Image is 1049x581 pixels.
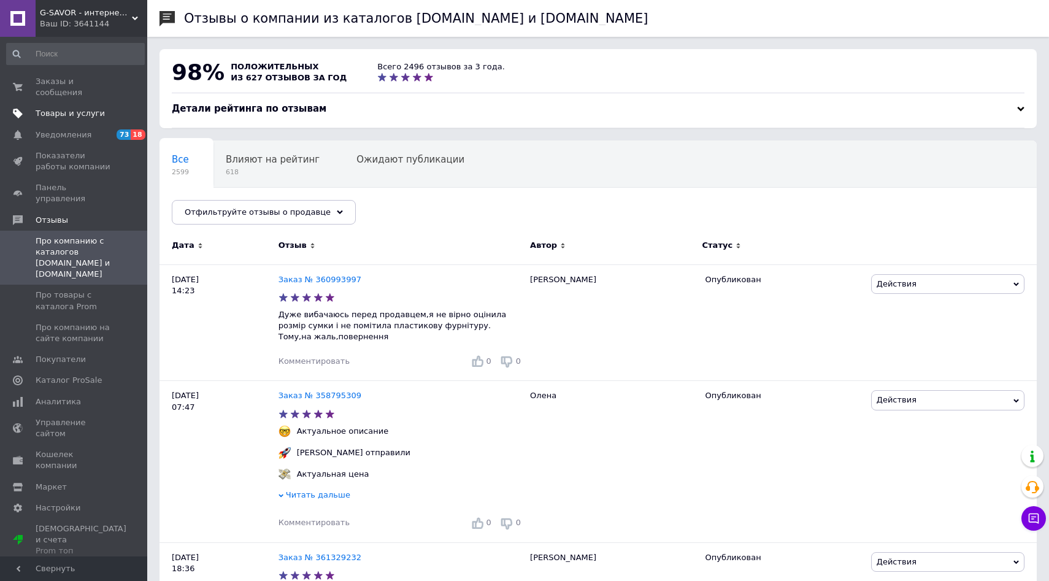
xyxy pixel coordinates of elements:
div: [PERSON_NAME] [524,264,699,381]
span: Отзыв [279,240,307,251]
h1: Отзывы о компании из каталогов [DOMAIN_NAME] и [DOMAIN_NAME] [184,11,648,26]
span: Аналитика [36,396,81,407]
span: Каталог ProSale [36,375,102,386]
span: Действия [877,279,916,288]
span: Опубликованы без комме... [172,201,305,212]
span: Про компанию с каталогов [DOMAIN_NAME] и [DOMAIN_NAME] [36,236,113,280]
div: Актуальная цена [294,469,372,480]
span: Про товары с каталога Prom [36,290,113,312]
input: Поиск [6,43,145,65]
span: Кошелек компании [36,449,113,471]
span: [DEMOGRAPHIC_DATA] и счета [36,523,126,557]
span: 18 [131,129,145,140]
span: Отзывы [36,215,68,226]
span: Маркет [36,482,67,493]
span: Действия [877,395,916,404]
span: Детали рейтинга по отзывам [172,103,326,114]
div: Детали рейтинга по отзывам [172,102,1024,115]
span: Про компанию на сайте компании [36,322,113,344]
span: положительных [231,62,318,71]
span: Покупатели [36,354,86,365]
div: Опубликован [705,552,862,563]
img: :nerd_face: [279,425,291,437]
span: Читать дальше [286,490,350,499]
span: из 627 отзывов за год [231,73,347,82]
span: Панель управления [36,182,113,204]
div: Prom топ [36,545,126,556]
span: Действия [877,557,916,566]
span: 98% [172,60,225,85]
div: Ваш ID: 3641144 [40,18,147,29]
span: 0 [516,356,521,366]
div: Опубликован [705,390,862,401]
span: 618 [226,167,320,177]
button: Чат с покупателем [1021,506,1046,531]
div: Комментировать [279,517,350,528]
span: Влияют на рейтинг [226,154,320,165]
div: Комментировать [279,356,350,367]
div: Опубликованы без комментария [159,188,329,234]
span: Отфильтруйте отзывы о продавце [185,207,331,217]
span: Показатели работы компании [36,150,113,172]
span: 0 [486,518,491,527]
div: Читать дальше [279,490,524,504]
img: :money_with_wings: [279,468,291,480]
span: Дата [172,240,194,251]
span: Настройки [36,502,80,514]
div: Актуальное описание [294,426,392,437]
span: Статус [702,240,733,251]
span: Товары и услуги [36,108,105,119]
div: [PERSON_NAME] отправили [294,447,413,458]
div: Всего 2496 отзывов за 3 года. [377,61,505,72]
span: Управление сайтом [36,417,113,439]
img: :rocket: [279,447,291,459]
span: 73 [117,129,131,140]
span: G-SAVOR - интернет-магазин сумок, обуви и аксессуаров [40,7,132,18]
a: Заказ № 360993997 [279,275,361,284]
span: Автор [530,240,557,251]
div: Олена [524,381,699,542]
div: [DATE] 07:47 [159,381,279,542]
span: Все [172,154,189,165]
span: Заказы и сообщения [36,76,113,98]
a: Заказ № 358795309 [279,391,361,400]
span: 2599 [172,167,189,177]
span: Уведомления [36,129,91,140]
div: [DATE] 14:23 [159,264,279,381]
a: Заказ № 361329232 [279,553,361,562]
span: 0 [486,356,491,366]
span: Комментировать [279,356,350,366]
span: Комментировать [279,518,350,527]
p: Дуже вибачаюсь перед продавцем,я не вірно оцінила розмір сумки і не помітила пластикову фурнітуру... [279,309,524,343]
div: Опубликован [705,274,862,285]
span: 0 [516,518,521,527]
span: Ожидают публикации [356,154,464,165]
